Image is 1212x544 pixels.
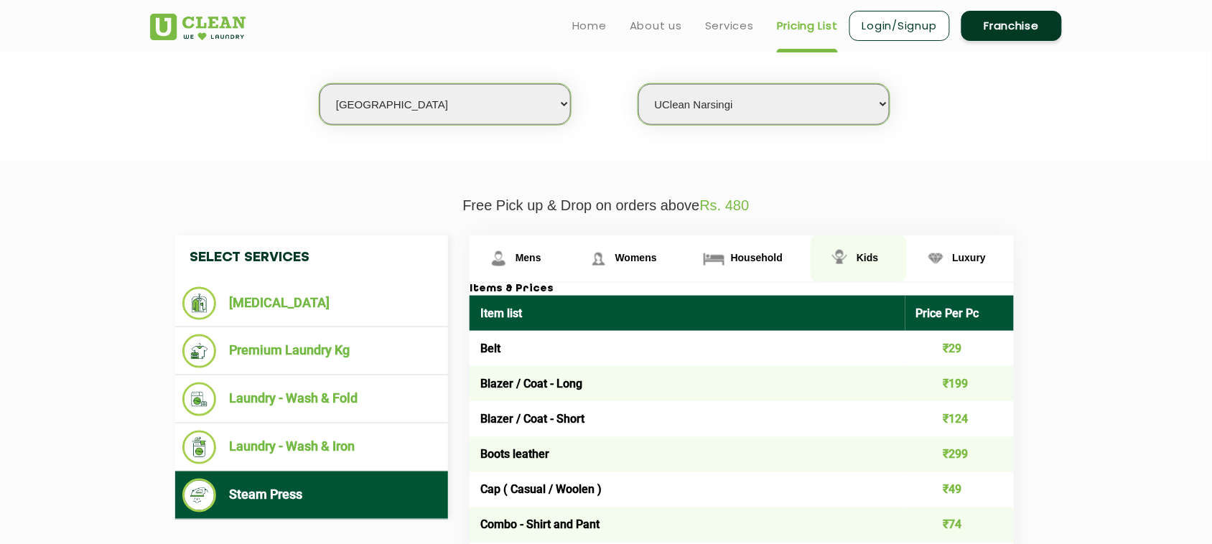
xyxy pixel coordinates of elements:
[849,11,950,41] a: Login/Signup
[470,437,905,472] td: Boots leather
[470,507,905,543] td: Combo - Shirt and Pant
[470,331,905,366] td: Belt
[572,17,607,34] a: Home
[827,246,852,271] img: Kids
[923,246,948,271] img: Luxury
[470,296,905,331] th: Item list
[615,252,657,263] span: Womens
[182,334,216,368] img: Premium Laundry Kg
[182,334,441,368] li: Premium Laundry Kg
[182,431,441,464] li: Laundry - Wash & Iron
[182,287,441,320] li: [MEDICAL_DATA]
[470,283,1014,296] h3: Items & Prices
[905,366,1015,401] td: ₹199
[905,401,1015,436] td: ₹124
[701,246,727,271] img: Household
[182,431,216,464] img: Laundry - Wash & Iron
[182,479,441,512] li: Steam Press
[486,246,511,271] img: Mens
[630,17,682,34] a: About us
[705,17,754,34] a: Services
[905,437,1015,472] td: ₹299
[182,287,216,320] img: Dry Cleaning
[150,197,1062,214] p: Free Pick up & Drop on orders above
[586,246,611,271] img: Womens
[777,17,838,34] a: Pricing List
[905,472,1015,507] td: ₹49
[470,401,905,436] td: Blazer / Coat - Short
[857,252,878,263] span: Kids
[150,14,246,40] img: UClean Laundry and Dry Cleaning
[953,252,987,263] span: Luxury
[175,235,448,280] h4: Select Services
[700,197,750,213] span: Rs. 480
[516,252,541,263] span: Mens
[905,331,1015,366] td: ₹29
[905,296,1015,331] th: Price Per Pc
[470,472,905,507] td: Cap ( Casual / Woolen )
[470,366,905,401] td: Blazer / Coat - Long
[731,252,783,263] span: Household
[905,507,1015,543] td: ₹74
[182,383,441,416] li: Laundry - Wash & Fold
[182,479,216,512] img: Steam Press
[961,11,1062,41] a: Franchise
[182,383,216,416] img: Laundry - Wash & Fold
